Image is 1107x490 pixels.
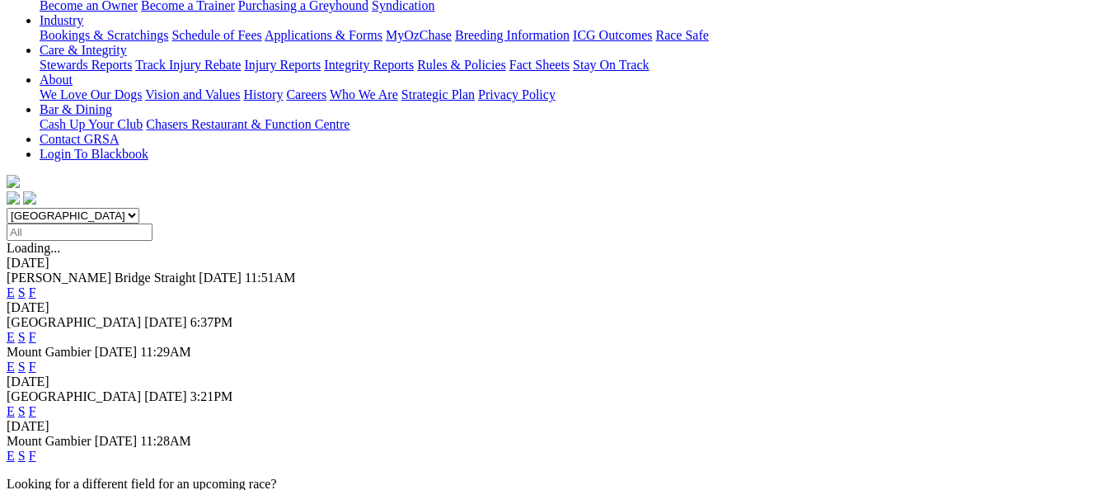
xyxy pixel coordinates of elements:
[199,271,242,285] span: [DATE]
[190,389,233,403] span: 3:21PM
[40,102,112,116] a: Bar & Dining
[7,271,195,285] span: [PERSON_NAME] Bridge Straight
[509,58,570,72] a: Fact Sheets
[40,117,143,131] a: Cash Up Your Club
[95,345,138,359] span: [DATE]
[18,404,26,418] a: S
[40,28,1100,43] div: Industry
[40,147,148,161] a: Login To Blackbook
[286,87,326,101] a: Careers
[190,315,233,329] span: 6:37PM
[243,87,283,101] a: History
[455,28,570,42] a: Breeding Information
[95,434,138,448] span: [DATE]
[29,360,36,374] a: F
[171,28,261,42] a: Schedule of Fees
[29,285,36,299] a: F
[244,58,321,72] a: Injury Reports
[245,271,296,285] span: 11:51AM
[324,58,414,72] a: Integrity Reports
[40,73,73,87] a: About
[573,58,649,72] a: Stay On Track
[7,241,60,255] span: Loading...
[18,330,26,344] a: S
[7,434,91,448] span: Mount Gambier
[144,389,187,403] span: [DATE]
[18,360,26,374] a: S
[655,28,708,42] a: Race Safe
[29,330,36,344] a: F
[40,43,127,57] a: Care & Integrity
[40,87,142,101] a: We Love Our Dogs
[40,58,132,72] a: Stewards Reports
[40,28,168,42] a: Bookings & Scratchings
[145,87,240,101] a: Vision and Values
[140,434,191,448] span: 11:28AM
[7,300,1100,315] div: [DATE]
[40,58,1100,73] div: Care & Integrity
[18,285,26,299] a: S
[265,28,382,42] a: Applications & Forms
[29,449,36,463] a: F
[7,345,91,359] span: Mount Gambier
[573,28,652,42] a: ICG Outcomes
[7,389,141,403] span: [GEOGRAPHIC_DATA]
[7,449,15,463] a: E
[29,404,36,418] a: F
[7,404,15,418] a: E
[417,58,506,72] a: Rules & Policies
[18,449,26,463] a: S
[386,28,452,42] a: MyOzChase
[40,13,83,27] a: Industry
[135,58,241,72] a: Track Injury Rebate
[478,87,556,101] a: Privacy Policy
[40,117,1100,132] div: Bar & Dining
[7,315,141,329] span: [GEOGRAPHIC_DATA]
[7,256,1100,271] div: [DATE]
[40,87,1100,102] div: About
[23,191,36,205] img: twitter.svg
[330,87,398,101] a: Who We Are
[7,285,15,299] a: E
[7,224,152,241] input: Select date
[7,175,20,188] img: logo-grsa-white.png
[40,132,119,146] a: Contact GRSA
[7,330,15,344] a: E
[144,315,187,329] span: [DATE]
[7,360,15,374] a: E
[7,375,1100,389] div: [DATE]
[401,87,475,101] a: Strategic Plan
[7,419,1100,434] div: [DATE]
[140,345,191,359] span: 11:29AM
[146,117,349,131] a: Chasers Restaurant & Function Centre
[7,191,20,205] img: facebook.svg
